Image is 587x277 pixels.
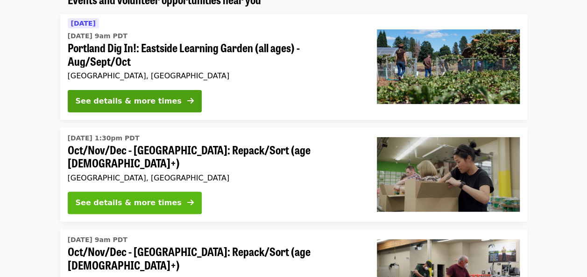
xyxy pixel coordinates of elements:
div: [GEOGRAPHIC_DATA], [GEOGRAPHIC_DATA] [68,173,362,182]
i: arrow-right icon [187,97,194,105]
a: See details for "Oct/Nov/Dec - Portland: Repack/Sort (age 8+)" [60,127,527,222]
div: [GEOGRAPHIC_DATA], [GEOGRAPHIC_DATA] [68,71,362,80]
span: Portland Dig In!: Eastside Learning Garden (all ages) - Aug/Sept/Oct [68,41,362,68]
time: [DATE] 1:30pm PDT [68,133,140,143]
div: See details & more times [76,197,182,208]
button: See details & more times [68,90,202,112]
button: See details & more times [68,192,202,214]
div: See details & more times [76,96,182,107]
time: [DATE] 9am PDT [68,31,127,41]
a: See details for "Portland Dig In!: Eastside Learning Garden (all ages) - Aug/Sept/Oct" [60,14,527,120]
i: arrow-right icon [187,198,194,207]
img: Portland Dig In!: Eastside Learning Garden (all ages) - Aug/Sept/Oct organized by Oregon Food Bank [377,29,520,104]
span: Oct/Nov/Dec - [GEOGRAPHIC_DATA]: Repack/Sort (age [DEMOGRAPHIC_DATA]+) [68,245,362,272]
time: [DATE] 9am PDT [68,235,127,245]
span: [DATE] [71,20,96,27]
img: Oct/Nov/Dec - Portland: Repack/Sort (age 8+) organized by Oregon Food Bank [377,137,520,212]
span: Oct/Nov/Dec - [GEOGRAPHIC_DATA]: Repack/Sort (age [DEMOGRAPHIC_DATA]+) [68,143,362,170]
